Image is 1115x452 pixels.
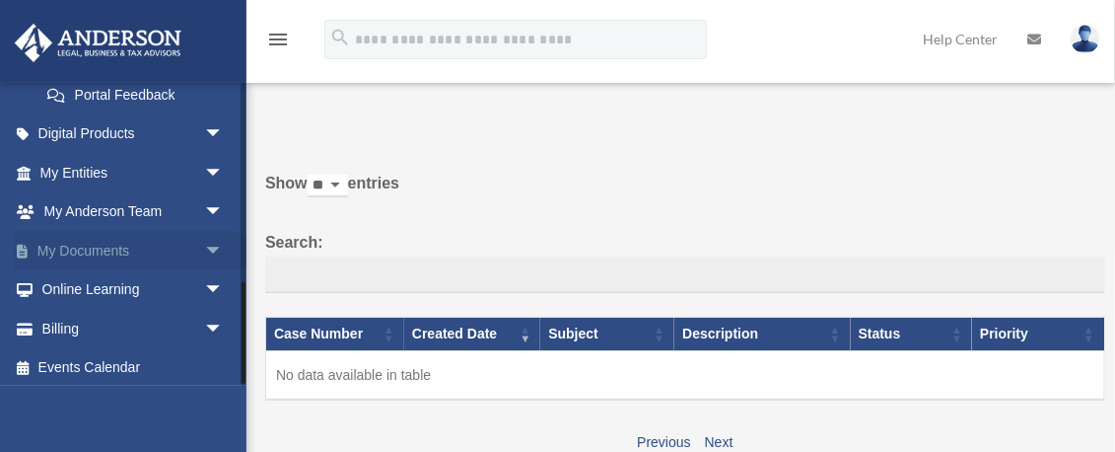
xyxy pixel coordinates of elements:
a: Next [705,434,733,450]
a: Digital Productsarrow_drop_down [14,114,253,154]
span: arrow_drop_down [204,192,244,233]
a: Billingarrow_drop_down [14,309,253,348]
label: Show entries [265,170,1105,217]
span: arrow_drop_down [204,231,244,271]
th: Case Number: activate to sort column ascending [266,318,404,351]
select: Showentries [308,175,348,197]
a: My Anderson Teamarrow_drop_down [14,192,253,232]
input: Search: [265,257,1105,294]
a: menu [266,35,290,51]
a: Events Calendar [14,348,253,388]
th: Priority: activate to sort column ascending [972,318,1104,351]
span: arrow_drop_down [204,309,244,349]
i: search [329,27,351,48]
a: Online Learningarrow_drop_down [14,270,253,310]
i: menu [266,28,290,51]
img: User Pic [1071,25,1100,53]
th: Created Date: activate to sort column ascending [404,318,540,351]
a: Portal Feedback [28,75,244,114]
a: Previous [637,434,690,450]
img: Anderson Advisors Platinum Portal [9,24,187,62]
span: arrow_drop_down [204,114,244,155]
th: Description: activate to sort column ascending [674,318,850,351]
label: Search: [265,229,1105,294]
span: arrow_drop_down [204,153,244,193]
span: arrow_drop_down [204,270,244,311]
td: No data available in table [266,351,1105,401]
a: My Entitiesarrow_drop_down [14,153,253,192]
a: My Documentsarrow_drop_down [14,231,253,270]
th: Status: activate to sort column ascending [851,318,972,351]
th: Subject: activate to sort column ascending [540,318,674,351]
